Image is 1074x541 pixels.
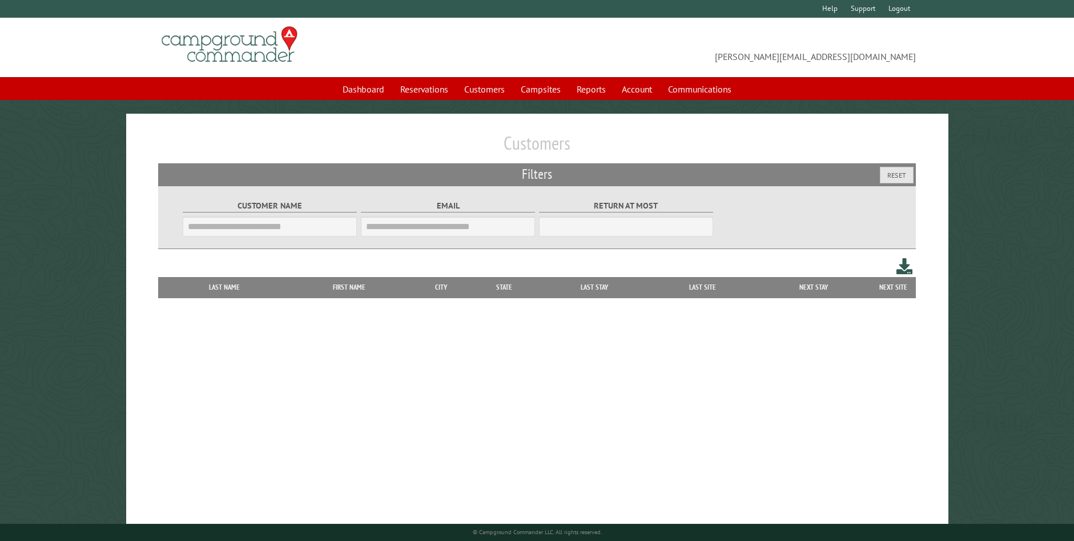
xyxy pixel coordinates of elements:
[570,78,613,100] a: Reports
[413,277,469,298] th: City
[158,132,916,163] h1: Customers
[158,163,916,185] h2: Filters
[336,78,391,100] a: Dashboard
[361,199,536,213] label: Email
[540,277,649,298] th: Last Stay
[539,199,714,213] label: Return at most
[870,277,916,298] th: Next Site
[164,277,285,298] th: Last Name
[537,31,916,63] span: [PERSON_NAME][EMAIL_ADDRESS][DOMAIN_NAME]
[880,167,914,183] button: Reset
[285,277,413,298] th: First Name
[661,78,738,100] a: Communications
[183,199,357,213] label: Customer Name
[158,22,301,67] img: Campground Commander
[757,277,870,298] th: Next Stay
[514,78,568,100] a: Campsites
[457,78,512,100] a: Customers
[649,277,757,298] th: Last Site
[393,78,455,100] a: Reservations
[473,528,602,536] small: © Campground Commander LLC. All rights reserved.
[615,78,659,100] a: Account
[469,277,540,298] th: State
[896,256,913,277] a: Download this customer list (.csv)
